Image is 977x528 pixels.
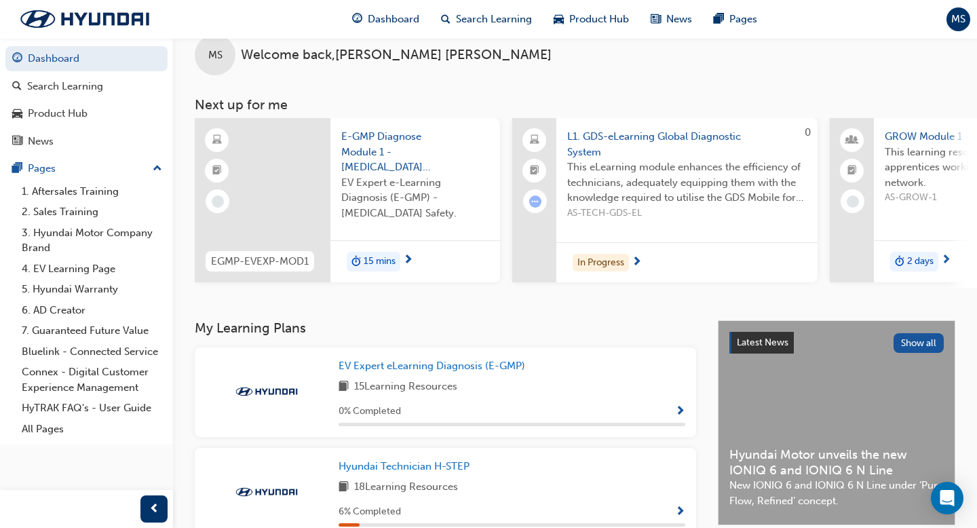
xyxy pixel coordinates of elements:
[339,459,475,474] a: Hyundai Technician H-STEP
[229,385,304,398] img: Trak
[530,132,539,149] span: laptop-icon
[339,404,401,419] span: 0 % Completed
[573,254,629,272] div: In Progress
[339,479,349,496] span: book-icon
[352,11,362,28] span: guage-icon
[341,175,489,221] span: EV Expert e-Learning Diagnosis (E-GMP) - [MEDICAL_DATA] Safety.
[567,159,807,206] span: This eLearning module enhances the efficiency of technicians, adequately equipping them with the ...
[632,257,642,269] span: next-icon
[5,156,168,181] button: Pages
[368,12,419,27] span: Dashboard
[675,504,685,521] button: Show Progress
[16,279,168,300] a: 5. Hyundai Warranty
[640,5,703,33] a: news-iconNews
[5,129,168,154] a: News
[28,134,54,149] div: News
[729,332,944,354] a: Latest NewsShow all
[7,5,163,33] img: Trak
[5,74,168,99] a: Search Learning
[241,48,552,63] span: Welcome back , [PERSON_NAME] [PERSON_NAME]
[212,195,224,208] span: learningRecordVerb_NONE-icon
[946,7,970,31] button: MS
[675,406,685,418] span: Show Progress
[931,482,963,514] div: Open Intercom Messenger
[16,320,168,341] a: 7. Guaranteed Future Value
[675,403,685,420] button: Show Progress
[341,129,489,175] span: E-GMP Diagnose Module 1 - [MEDICAL_DATA] Safety
[703,5,768,33] a: pages-iconPages
[530,162,539,180] span: booktick-icon
[907,254,934,269] span: 2 days
[5,101,168,126] a: Product Hub
[16,398,168,419] a: HyTRAK FAQ's - User Guide
[729,447,944,478] span: Hyundai Motor unveils the new IONIQ 6 and IONIQ 6 N Line
[16,300,168,321] a: 6. AD Creator
[339,460,470,472] span: Hyundai Technician H-STEP
[12,53,22,65] span: guage-icon
[211,254,309,269] span: EGMP-EVEXP-MOD1
[27,79,103,94] div: Search Learning
[212,132,222,149] span: learningResourceType_ELEARNING-icon
[354,479,458,496] span: 18 Learning Resources
[229,485,304,499] img: Trak
[567,129,807,159] span: L1. GDS-eLearning Global Diagnostic System
[354,379,457,396] span: 15 Learning Resources
[12,108,22,120] span: car-icon
[718,320,955,525] a: Latest NewsShow allHyundai Motor unveils the new IONIQ 6 and IONIQ 6 N LineNew IONIQ 6 and IONIQ ...
[729,478,944,508] span: New IONIQ 6 and IONIQ 6 N Line under ‘Pure Flow, Refined’ concept.
[339,504,401,520] span: 6 % Completed
[805,126,811,138] span: 0
[529,195,541,208] span: learningRecordVerb_ATTEMPT-icon
[441,11,451,28] span: search-icon
[351,253,361,271] span: duration-icon
[16,419,168,440] a: All Pages
[12,136,22,148] span: news-icon
[339,360,525,372] span: EV Expert eLearning Diagnosis (E-GMP)
[173,97,977,113] h3: Next up for me
[554,11,564,28] span: car-icon
[951,12,965,27] span: MS
[512,118,818,282] a: 0L1. GDS-eLearning Global Diagnostic SystemThis eLearning module enhances the efficiency of techn...
[894,333,944,353] button: Show all
[16,341,168,362] a: Bluelink - Connected Service
[5,43,168,156] button: DashboardSearch LearningProduct HubNews
[364,254,396,269] span: 15 mins
[569,12,629,27] span: Product Hub
[16,223,168,259] a: 3. Hyundai Motor Company Brand
[16,181,168,202] a: 1. Aftersales Training
[28,106,88,121] div: Product Hub
[16,362,168,398] a: Connex - Digital Customer Experience Management
[543,5,640,33] a: car-iconProduct Hub
[941,254,951,267] span: next-icon
[675,506,685,518] span: Show Progress
[16,259,168,280] a: 4. EV Learning Page
[456,12,532,27] span: Search Learning
[195,118,500,282] a: EGMP-EVEXP-MOD1E-GMP Diagnose Module 1 - [MEDICAL_DATA] SafetyEV Expert e-Learning Diagnosis (E-G...
[149,501,159,518] span: prev-icon
[28,161,56,176] div: Pages
[895,253,904,271] span: duration-icon
[12,163,22,175] span: pages-icon
[737,337,788,348] span: Latest News
[847,195,859,208] span: learningRecordVerb_NONE-icon
[847,162,857,180] span: booktick-icon
[339,358,531,374] a: EV Expert eLearning Diagnosis (E-GMP)
[567,206,807,221] span: AS-TECH-GDS-EL
[153,160,162,178] span: up-icon
[195,320,696,336] h3: My Learning Plans
[208,48,223,63] span: MS
[666,12,692,27] span: News
[729,12,757,27] span: Pages
[16,202,168,223] a: 2. Sales Training
[12,81,22,93] span: search-icon
[847,132,857,149] span: people-icon
[339,379,349,396] span: book-icon
[714,11,724,28] span: pages-icon
[212,162,222,180] span: booktick-icon
[5,46,168,71] a: Dashboard
[403,254,413,267] span: next-icon
[430,5,543,33] a: search-iconSearch Learning
[651,11,661,28] span: news-icon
